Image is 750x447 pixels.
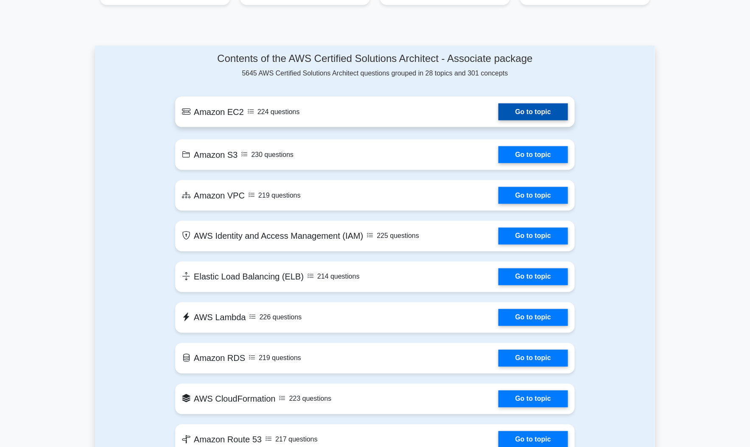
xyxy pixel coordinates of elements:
a: Go to topic [498,103,568,120]
a: Go to topic [498,309,568,326]
a: Go to topic [498,187,568,204]
a: Go to topic [498,268,568,285]
h4: Contents of the AWS Certified Solutions Architect - Associate package [175,53,575,65]
div: 5645 AWS Certified Solutions Architect questions grouped in 28 topics and 301 concepts [175,53,575,78]
a: Go to topic [498,350,568,367]
a: Go to topic [498,228,568,245]
a: Go to topic [498,391,568,408]
a: Go to topic [498,146,568,163]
